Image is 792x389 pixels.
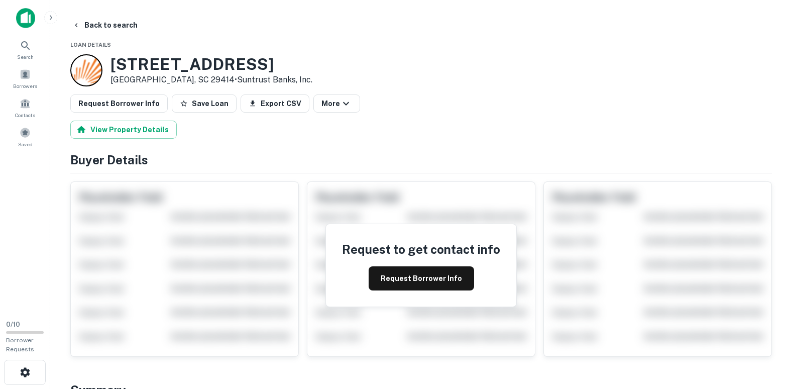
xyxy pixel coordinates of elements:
[369,266,474,290] button: Request Borrower Info
[742,309,792,357] iframe: Chat Widget
[3,36,47,63] a: Search
[13,82,37,90] span: Borrowers
[70,42,111,48] span: Loan Details
[3,65,47,92] a: Borrowers
[6,337,34,353] span: Borrower Requests
[18,140,33,148] span: Saved
[313,94,360,113] button: More
[3,123,47,150] a: Saved
[70,151,772,169] h4: Buyer Details
[70,94,168,113] button: Request Borrower Info
[110,74,312,86] p: [GEOGRAPHIC_DATA], SC 29414 •
[172,94,237,113] button: Save Loan
[342,240,500,258] h4: Request to get contact info
[15,111,35,119] span: Contacts
[241,94,309,113] button: Export CSV
[6,321,20,328] span: 0 / 10
[3,94,47,121] a: Contacts
[16,8,35,28] img: capitalize-icon.png
[110,55,312,74] h3: [STREET_ADDRESS]
[68,16,142,34] button: Back to search
[237,75,312,84] a: Suntrust Banks, Inc.
[17,53,34,61] span: Search
[70,121,177,139] button: View Property Details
